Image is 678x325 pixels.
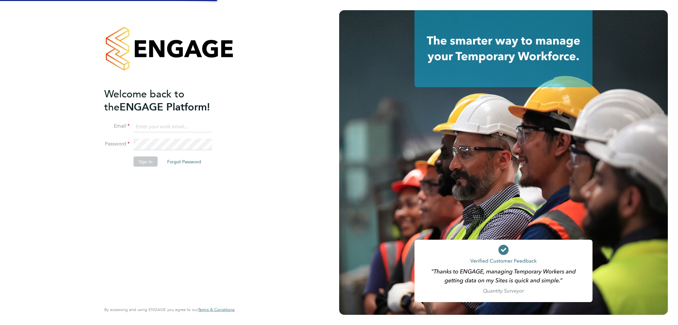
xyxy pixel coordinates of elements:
[198,307,235,312] a: Terms & Conditions
[162,157,206,167] button: Forgot Password
[198,307,235,312] span: Terms & Conditions
[134,157,158,167] button: Sign In
[104,307,235,312] span: By accessing and using ENGAGE you agree to our
[104,87,228,113] h2: ENGAGE Platform!
[134,121,212,132] input: Enter your work email...
[104,123,130,130] label: Email
[104,88,184,113] span: Welcome back to the
[104,141,130,147] label: Password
